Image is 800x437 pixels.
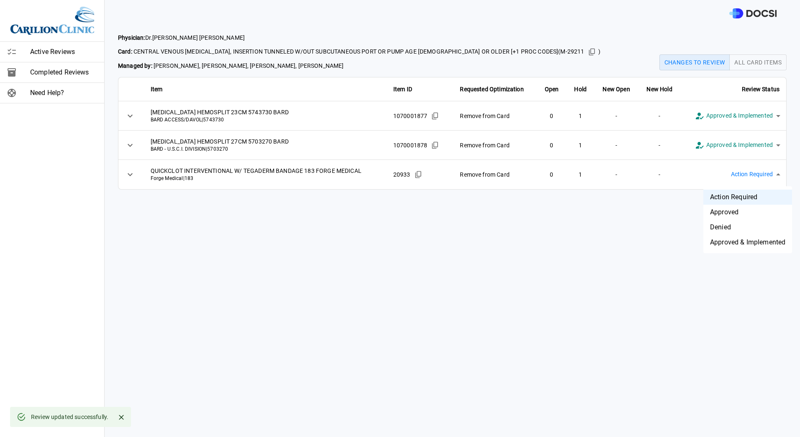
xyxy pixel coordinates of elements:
li: Approved [703,205,792,220]
li: Denied [703,220,792,235]
div: Review updated successfully. [31,409,108,424]
button: Close [115,411,128,424]
li: Action Required [703,190,792,205]
li: Approved & Implemented [703,235,792,250]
